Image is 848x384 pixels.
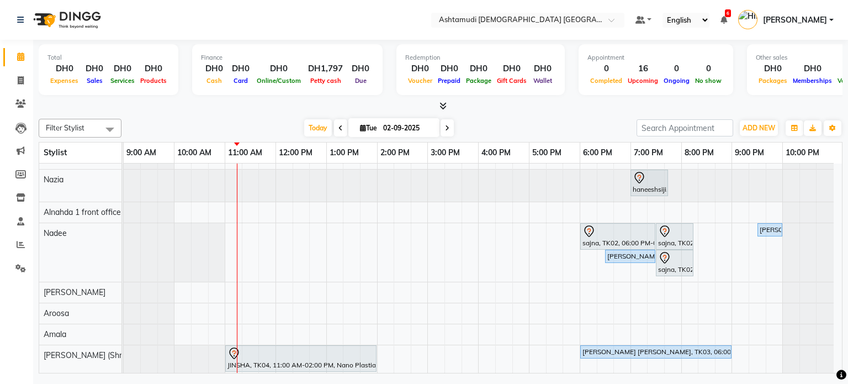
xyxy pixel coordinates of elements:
span: Nazia [44,175,63,185]
div: DH0 [201,62,227,75]
a: 9:00 PM [732,145,767,161]
div: DH0 [494,62,529,75]
span: Amala [44,329,66,339]
span: No show [692,77,724,85]
span: Nadee [44,228,67,238]
div: 16 [625,62,661,75]
div: Total [47,53,169,62]
div: DH0 [405,62,435,75]
span: 6 [725,9,731,17]
input: Search Appointment [637,119,733,136]
a: 10:00 PM [783,145,822,161]
span: Memberships [790,77,835,85]
a: 8:00 PM [682,145,717,161]
span: Package [463,77,494,85]
span: Alnahda 1 front office [44,207,121,217]
div: Appointment [587,53,724,62]
a: 6 [720,15,727,25]
div: DH0 [137,62,169,75]
button: ADD NEW [740,120,778,136]
a: 10:00 AM [174,145,214,161]
span: Gift Cards [494,77,529,85]
span: Ongoing [661,77,692,85]
span: Sales [84,77,105,85]
div: DH0 [529,62,556,75]
span: Card [231,77,251,85]
span: [PERSON_NAME] (Shriya) [44,350,134,360]
span: Prepaid [435,77,463,85]
div: DH0 [790,62,835,75]
div: DH0 [435,62,463,75]
span: Filter Stylist [46,123,84,132]
input: 2025-09-02 [380,120,435,136]
div: DH0 [463,62,494,75]
span: Voucher [405,77,435,85]
a: 9:00 AM [124,145,159,161]
span: Packages [756,77,790,85]
div: sajna, TK02, 07:30 PM-08:15 PM, Classic Manicure [657,225,692,248]
div: DH0 [108,62,137,75]
span: Online/Custom [254,77,304,85]
div: sajna, TK02, 06:00 PM-07:30 PM, Hydra Facial with Brightening [581,225,654,248]
div: DH0 [81,62,108,75]
span: [PERSON_NAME] [44,287,105,297]
span: ADD NEW [743,124,775,132]
div: DH0 [47,62,81,75]
span: [PERSON_NAME] [763,14,827,26]
div: DH0 [756,62,790,75]
div: DH1,797 [304,62,347,75]
a: 2:00 PM [378,145,412,161]
a: 11:00 AM [225,145,265,161]
span: Due [352,77,369,85]
a: 7:00 PM [631,145,666,161]
span: Expenses [47,77,81,85]
a: 1:00 PM [327,145,362,161]
div: sajna, TK02, 07:30 PM-08:15 PM, Classic Pedicure [657,251,692,275]
div: DH0 [254,62,304,75]
span: Upcoming [625,77,661,85]
div: DH0 [347,62,374,75]
div: JINSHA, TK04, 11:00 AM-02:00 PM, Nano Plastia - Short [226,347,375,370]
div: 0 [661,62,692,75]
div: Redemption [405,53,556,62]
div: [PERSON_NAME] [PERSON_NAME], TK03, 06:30 PM-07:30 PM, Gel Manicure [606,251,654,261]
span: Cash [204,77,225,85]
span: Services [108,77,137,85]
div: [PERSON_NAME] [PERSON_NAME], TK03, 09:30 PM-10:00 PM, Eye Lashes Extension Removal [759,225,781,235]
span: Tue [357,124,380,132]
span: Stylist [44,148,67,157]
div: haneeshsiji, TK01, 07:00 PM-07:45 PM, Express Facial [632,171,667,194]
div: 0 [587,62,625,75]
div: Finance [201,53,374,62]
div: 0 [692,62,724,75]
div: DH0 [227,62,254,75]
a: 4:00 PM [479,145,513,161]
span: Completed [587,77,625,85]
span: Wallet [531,77,555,85]
a: 6:00 PM [580,145,615,161]
a: 3:00 PM [428,145,463,161]
span: Aroosa [44,308,69,318]
span: Today [304,119,332,136]
img: logo [28,4,104,35]
span: Products [137,77,169,85]
a: 5:00 PM [529,145,564,161]
a: 12:00 PM [276,145,315,161]
span: Petty cash [308,77,344,85]
div: [PERSON_NAME] [PERSON_NAME], TK03, 06:00 PM-09:00 PM, Nano Plastia - Short [581,347,730,357]
img: Himanshu Akania [738,10,757,29]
